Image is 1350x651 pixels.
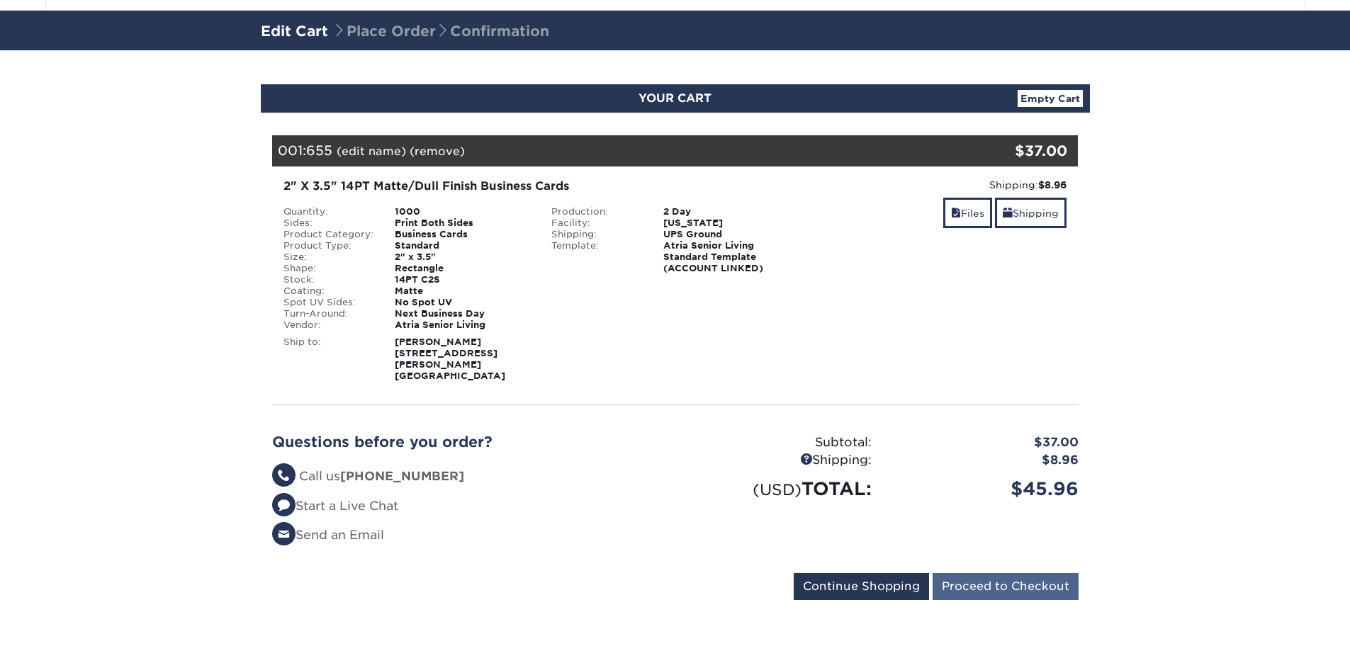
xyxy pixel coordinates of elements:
span: files [951,208,961,219]
div: Production: [541,206,653,217]
span: 655 [306,142,332,158]
div: Shape: [273,263,385,274]
div: Spot UV Sides: [273,297,385,308]
div: [US_STATE] [653,217,809,229]
h2: Questions before you order? [272,434,665,451]
a: (edit name) [337,145,406,158]
div: Stock: [273,274,385,285]
div: $37.00 [944,140,1068,162]
small: (USD) [753,480,801,499]
div: Ship to: [273,336,385,382]
div: $37.00 [882,434,1089,452]
div: 2 Day [653,206,809,217]
strong: $8.96 [1038,179,1067,191]
div: Shipping: [675,451,882,470]
div: Size: [273,251,385,263]
div: Facility: [541,217,653,229]
div: No Spot UV [384,297,541,308]
div: 1000 [384,206,541,217]
a: Send an Email [272,528,384,542]
div: Print Both Sides [384,217,541,229]
strong: [PERSON_NAME] [STREET_ADDRESS][PERSON_NAME] [GEOGRAPHIC_DATA] [395,336,505,381]
span: Place Order Confirmation [332,23,549,40]
a: Start a Live Chat [272,499,398,513]
div: Matte [384,285,541,297]
a: Edit Cart [261,23,328,40]
li: Call us [272,468,665,486]
div: Standard [384,240,541,251]
div: Atria Senior Living [384,319,541,331]
div: Business Cards [384,229,541,240]
div: Product Type: [273,240,385,251]
div: Coating: [273,285,385,297]
div: Product Category: [273,229,385,240]
span: shipping [1003,208,1013,219]
div: Quantity: [273,206,385,217]
input: Continue Shopping [794,573,929,600]
div: Shipping: [541,229,653,240]
div: Template: [541,240,653,274]
div: Shipping: [820,178,1067,192]
a: Shipping [995,198,1067,228]
div: Turn-Around: [273,308,385,319]
div: Sides: [273,217,385,229]
div: Rectangle [384,263,541,274]
div: $45.96 [882,475,1089,502]
div: UPS Ground [653,229,809,240]
a: Files [943,198,992,228]
div: TOTAL: [675,475,882,502]
a: Empty Cart [1018,90,1083,107]
div: Subtotal: [675,434,882,452]
div: $8.96 [882,451,1089,470]
div: Atria Senior Living Standard Template (ACCOUNT LINKED) [653,240,809,274]
a: (remove) [410,145,465,158]
strong: [PHONE_NUMBER] [340,469,464,483]
iframe: Google Customer Reviews [4,608,120,646]
div: 14PT C2S [384,274,541,285]
div: 2" X 3.5" 14PT Matte/Dull Finish Business Cards [283,178,799,195]
input: Proceed to Checkout [933,573,1079,600]
div: 001: [272,135,944,166]
div: Vendor: [273,319,385,331]
span: YOUR CART [639,91,711,105]
div: Next Business Day [384,308,541,319]
div: 2" x 3.5" [384,251,541,263]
